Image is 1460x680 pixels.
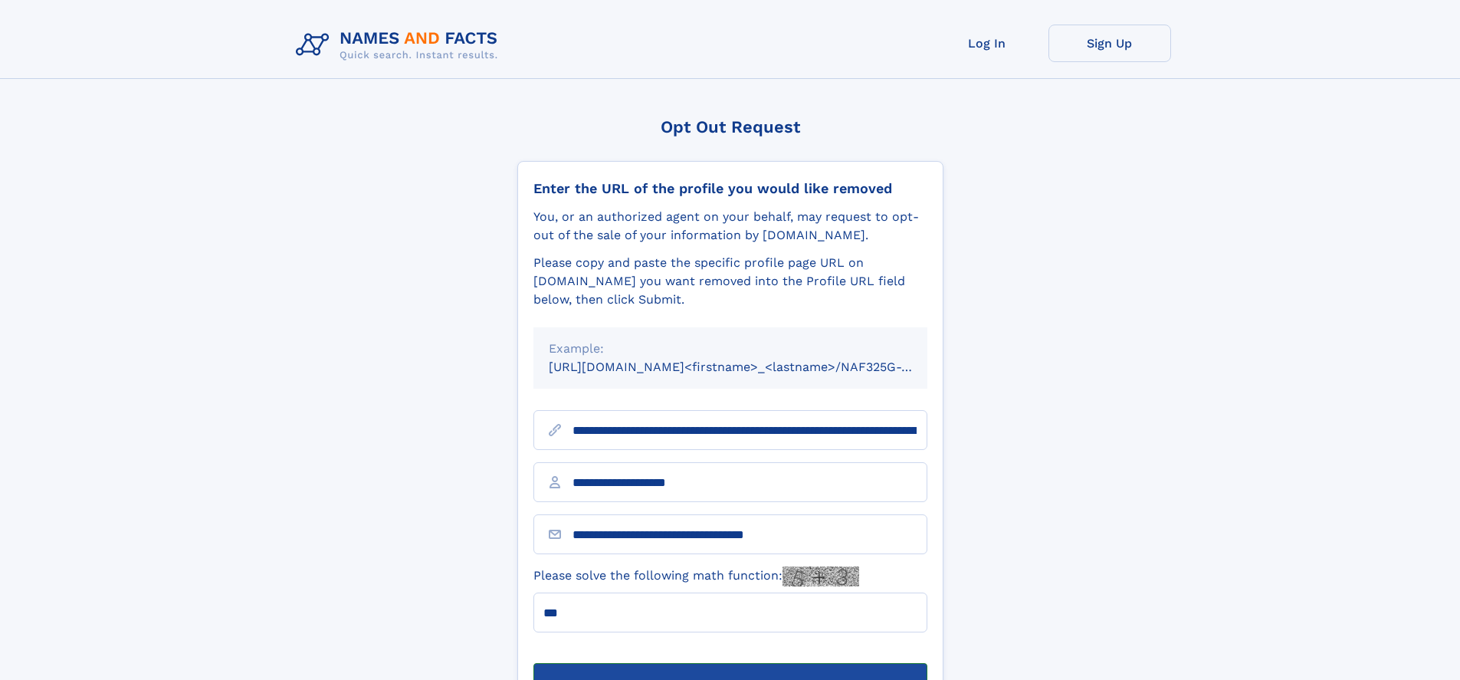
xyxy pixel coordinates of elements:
[926,25,1048,62] a: Log In
[290,25,510,66] img: Logo Names and Facts
[533,254,927,309] div: Please copy and paste the specific profile page URL on [DOMAIN_NAME] you want removed into the Pr...
[549,360,956,374] small: [URL][DOMAIN_NAME]<firstname>_<lastname>/NAF325G-xxxxxxxx
[533,208,927,245] div: You, or an authorized agent on your behalf, may request to opt-out of the sale of your informatio...
[1048,25,1171,62] a: Sign Up
[517,117,943,136] div: Opt Out Request
[549,340,912,358] div: Example:
[533,180,927,197] div: Enter the URL of the profile you would like removed
[533,567,859,586] label: Please solve the following math function:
